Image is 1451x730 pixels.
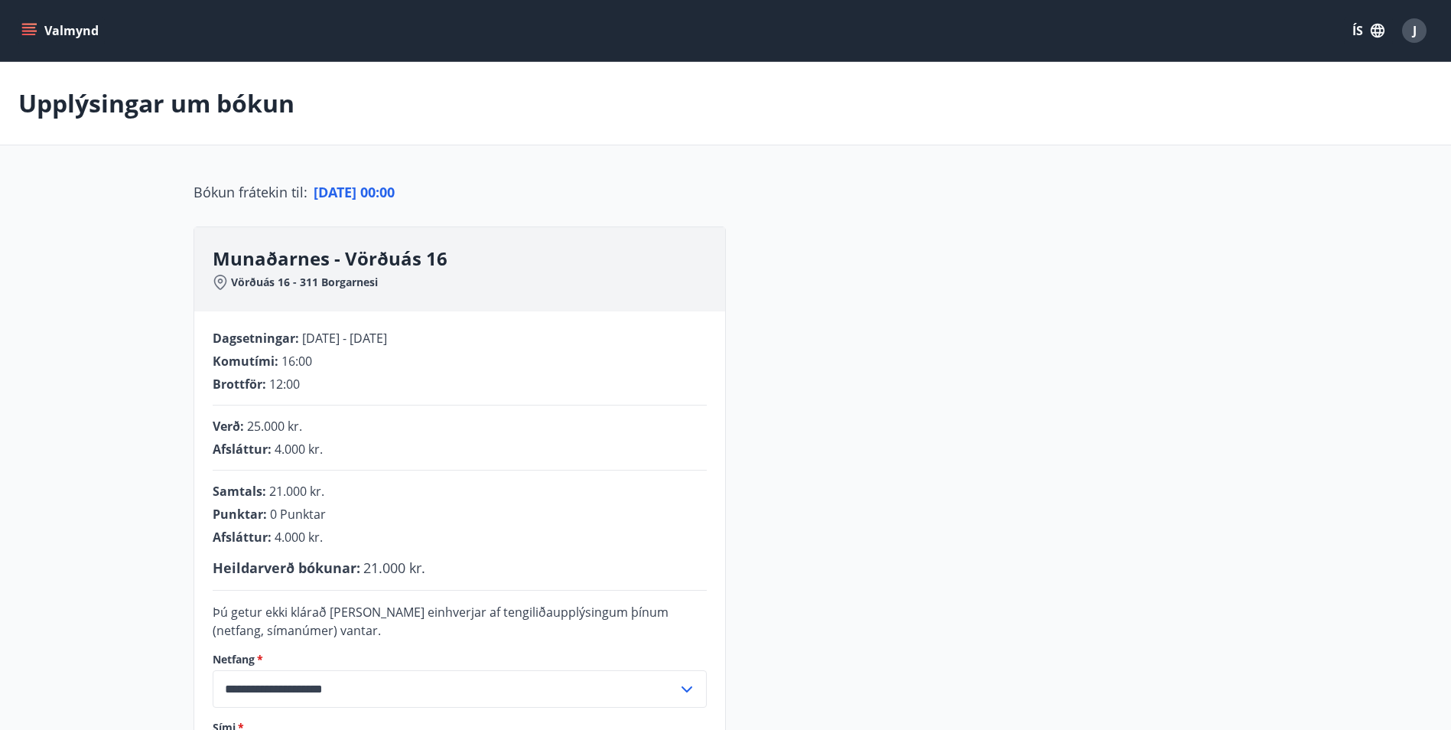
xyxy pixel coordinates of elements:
[213,353,278,370] span: Komutími :
[213,559,360,577] span: Heildarverð bókunar :
[213,418,244,435] span: Verð :
[231,275,378,290] span: Vörðuás 16 - 311 Borgarnesi
[281,353,312,370] span: 16:00
[18,86,294,120] p: Upplýsingar um bókun
[269,483,324,500] span: 21.000 kr.
[1344,17,1393,44] button: ÍS
[213,506,267,523] span: Punktar :
[270,506,326,523] span: 0 Punktar
[194,182,307,202] span: Bókun frátekin til :
[247,418,302,435] span: 25.000 kr.
[213,604,669,639] span: Þú getur ekki klárað [PERSON_NAME] einhverjar af tengiliðaupplýsingum þínum (netfang, símanúmer) ...
[213,441,272,458] span: Afsláttur :
[18,17,105,44] button: menu
[275,441,323,458] span: 4.000 kr.
[1396,12,1433,49] button: J
[314,183,395,201] span: [DATE] 00:00
[213,330,299,347] span: Dagsetningar :
[213,529,272,546] span: Afsláttur :
[363,559,425,577] span: 21.000 kr.
[269,376,300,393] span: 12:00
[213,652,707,667] label: Netfang
[213,376,266,393] span: Brottför :
[213,246,725,272] h3: Munaðarnes - Vörðuás 16
[275,529,323,546] span: 4.000 kr.
[1413,22,1417,39] span: J
[213,483,266,500] span: Samtals :
[302,330,387,347] span: [DATE] - [DATE]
